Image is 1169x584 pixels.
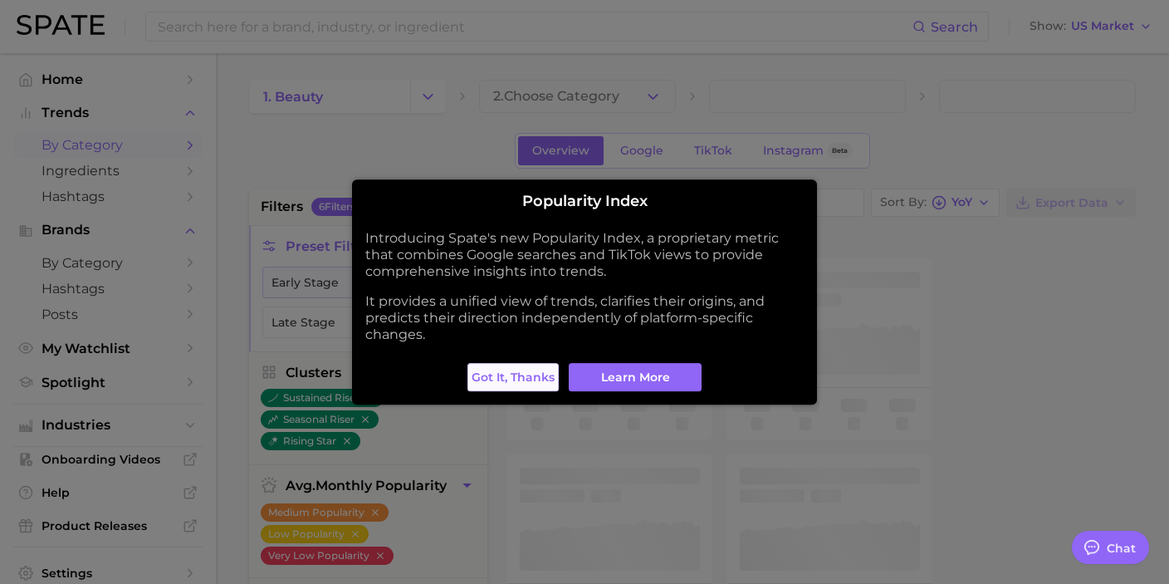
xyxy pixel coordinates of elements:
[472,371,555,385] span: Got it, thanks
[365,230,804,280] p: Introducing Spate's new Popularity Index, a proprietary metric that combines Google searches and ...
[365,193,804,211] h2: Popularity Index
[365,293,804,343] p: It provides a unified view of trends, clarifies their origins, and predicts their direction indep...
[601,371,670,385] span: Learn More
[467,363,559,391] button: Got it, thanks
[569,363,702,391] a: Learn More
